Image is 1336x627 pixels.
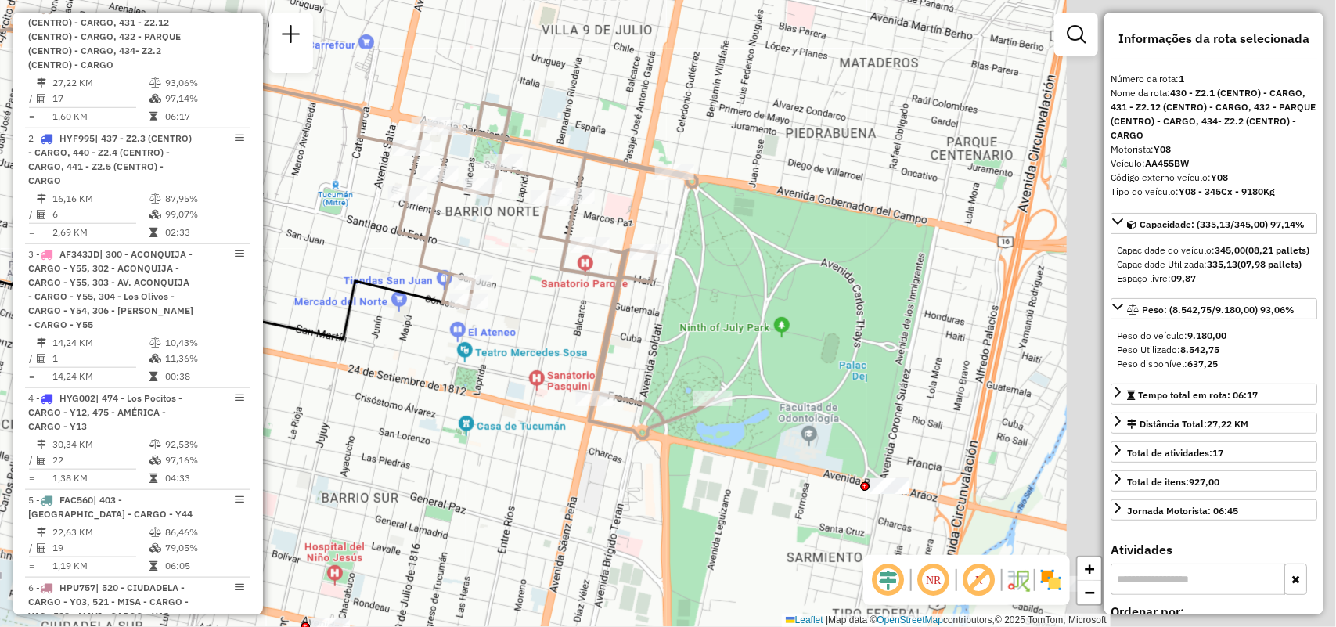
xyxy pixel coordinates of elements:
strong: 17 [1212,447,1223,459]
h4: Atividades [1111,542,1317,557]
a: Capacidade: (335,13/345,00) 97,14% [1111,213,1317,234]
label: Ordenar por: [1111,602,1317,621]
div: Código externo veículo: [1111,171,1317,185]
strong: (08,21 pallets) [1245,244,1309,256]
a: Distância Total:27,22 KM [1111,413,1317,434]
div: Veículo: [1111,157,1317,171]
a: Tempo total em rota: 06:17 [1111,384,1317,405]
span: Total de atividades: [1127,447,1223,459]
td: 97,16% [164,452,243,468]
td: = [28,109,36,124]
div: Capacidade: (335,13/345,00) 97,14% [1111,237,1317,292]
td: 93,06% [164,75,243,91]
td: 14,24 KM [52,335,149,351]
span: Peso do veículo: [1117,330,1226,341]
a: Total de itens:927,00 [1111,470,1317,492]
span: 4 - [28,392,182,432]
i: Distância Total [37,440,46,449]
i: Tempo total em rota [149,372,157,381]
strong: AA455BW [1145,157,1189,169]
i: Tempo total em rota [149,228,157,237]
i: Tempo total em rota [149,112,157,121]
a: Zoom out [1078,581,1101,604]
i: Total de Atividades [37,456,46,465]
div: Número da rota: [1111,72,1317,86]
td: 16,16 KM [52,191,149,207]
span: 6 - [28,582,189,622]
i: % de utilização do peso [149,338,161,348]
strong: 335,13 [1207,258,1237,270]
td: 6 [52,207,149,222]
td: 99,07% [164,207,243,222]
span: Ocultar NR [915,561,952,599]
div: Espaço livre: [1117,272,1311,286]
strong: Y08 [1154,143,1171,155]
i: % de utilização da cubagem [149,210,161,219]
a: Exibir filtros [1061,19,1092,50]
strong: Y08 - 345Cx - 9180Kg [1179,186,1275,197]
div: Motorista: [1111,142,1317,157]
td: 1,60 KM [52,109,149,124]
td: 86,46% [164,524,243,540]
strong: 637,25 [1187,358,1218,369]
td: 11,36% [164,351,243,366]
i: % de utilização da cubagem [149,456,161,465]
span: AA455BW [59,2,103,14]
span: | [826,614,828,625]
i: % de utilização da cubagem [149,543,161,553]
a: Leaflet [786,614,823,625]
td: 92,53% [164,437,243,452]
span: | 474 - Los Pocitos - CARGO - Y12, 475 - AMÉRICA - CARGO - Y13 [28,392,182,432]
td: / [28,207,36,222]
em: Opções [235,249,244,258]
td: 17 [52,91,149,106]
div: Nome da rota: [1111,86,1317,142]
i: % de utilização da cubagem [149,94,161,103]
span: FAC560 [59,494,93,506]
em: Opções [235,582,244,592]
td: 00:38 [164,369,243,384]
i: Tempo total em rota [149,561,157,571]
span: + [1085,559,1095,578]
strong: 09,87 [1171,272,1196,284]
h4: Informações da rota selecionada [1111,31,1317,46]
td: / [28,351,36,366]
strong: 430 - Z2.1 (CENTRO) - CARGO, 431 - Z2.12 (CENTRO) - CARGO, 432 - PARQUE (CENTRO) - CARGO, 434- Z2... [1111,87,1316,141]
span: AF343JD [59,248,99,260]
em: Opções [235,133,244,142]
div: Atividade não roteirizada - AGRO M.G. S.R.L. [870,478,909,494]
td: 22 [52,452,149,468]
i: % de utilização do peso [149,528,161,537]
td: 79,05% [164,540,243,556]
span: Tempo total em rota: 06:17 [1138,389,1258,401]
td: = [28,558,36,574]
span: | 430 - Z2.1 (CENTRO) - CARGO, 431 - Z2.12 (CENTRO) - CARGO, 432 - PARQUE (CENTRO) - CARGO, 434- ... [28,2,181,70]
i: % de utilização do peso [149,440,161,449]
img: Fluxo de ruas [1006,568,1031,593]
td: / [28,91,36,106]
a: Zoom in [1078,557,1101,581]
td: = [28,470,36,486]
i: % de utilização do peso [149,78,161,88]
td: = [28,369,36,384]
td: 30,34 KM [52,437,149,452]
td: 14,24 KM [52,369,149,384]
strong: 345,00 [1215,244,1245,256]
i: % de utilização do peso [149,194,161,204]
td: 10,43% [164,335,243,351]
strong: 1 [1179,73,1184,85]
a: Total de atividades:17 [1111,441,1317,463]
em: Opções [235,495,244,504]
div: Tipo do veículo: [1111,185,1317,199]
span: Ocultar deslocamento [870,561,907,599]
span: HYG002 [59,392,95,404]
span: Capacidade: (335,13/345,00) 97,14% [1140,218,1305,230]
span: 2 - [28,132,192,186]
td: 06:05 [164,558,243,574]
span: 1 - [28,2,181,70]
td: 06:17 [164,109,243,124]
i: Distância Total [37,194,46,204]
td: / [28,452,36,468]
div: Capacidade Utilizada: [1117,258,1311,272]
i: % de utilização da cubagem [149,354,161,363]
